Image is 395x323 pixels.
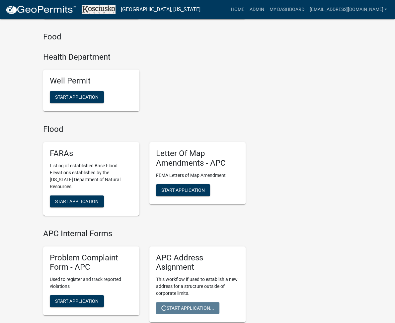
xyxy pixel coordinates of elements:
[50,253,133,272] h5: Problem Complaint Form - APC
[307,3,390,16] a: [EMAIL_ADDRESS][DOMAIN_NAME]
[50,162,133,190] p: Listing of established Base Flood Elevations established by the [US_STATE] Department of Natural ...
[50,195,104,207] button: Start Application
[50,276,133,290] p: Used to register and track reported violations
[121,4,200,15] a: [GEOGRAPHIC_DATA], [US_STATE]
[43,52,246,62] h4: Health Department
[55,94,99,100] span: Start Application
[156,184,210,196] button: Start Application
[50,295,104,307] button: Start Application
[50,149,133,158] h5: FARAs
[247,3,267,16] a: Admin
[43,32,246,42] h4: Food
[161,187,205,192] span: Start Application
[156,302,219,314] button: Start Application...
[156,172,239,179] p: FEMA Letters of Map Amendment
[156,149,239,168] h5: Letter Of Map Amendments - APC
[43,229,246,239] h4: APC Internal Forms
[43,125,246,134] h4: Flood
[50,91,104,103] button: Start Application
[55,198,99,204] span: Start Application
[55,298,99,304] span: Start Application
[82,5,116,14] img: Kosciusko County, Indiana
[267,3,307,16] a: My Dashboard
[228,3,247,16] a: Home
[156,253,239,272] h5: APC Address Asignment
[161,305,214,311] span: Start Application...
[156,276,239,297] p: This workflow if used to establish a new address for a structure outside of corporate limits.
[50,76,133,86] h5: Well Permit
